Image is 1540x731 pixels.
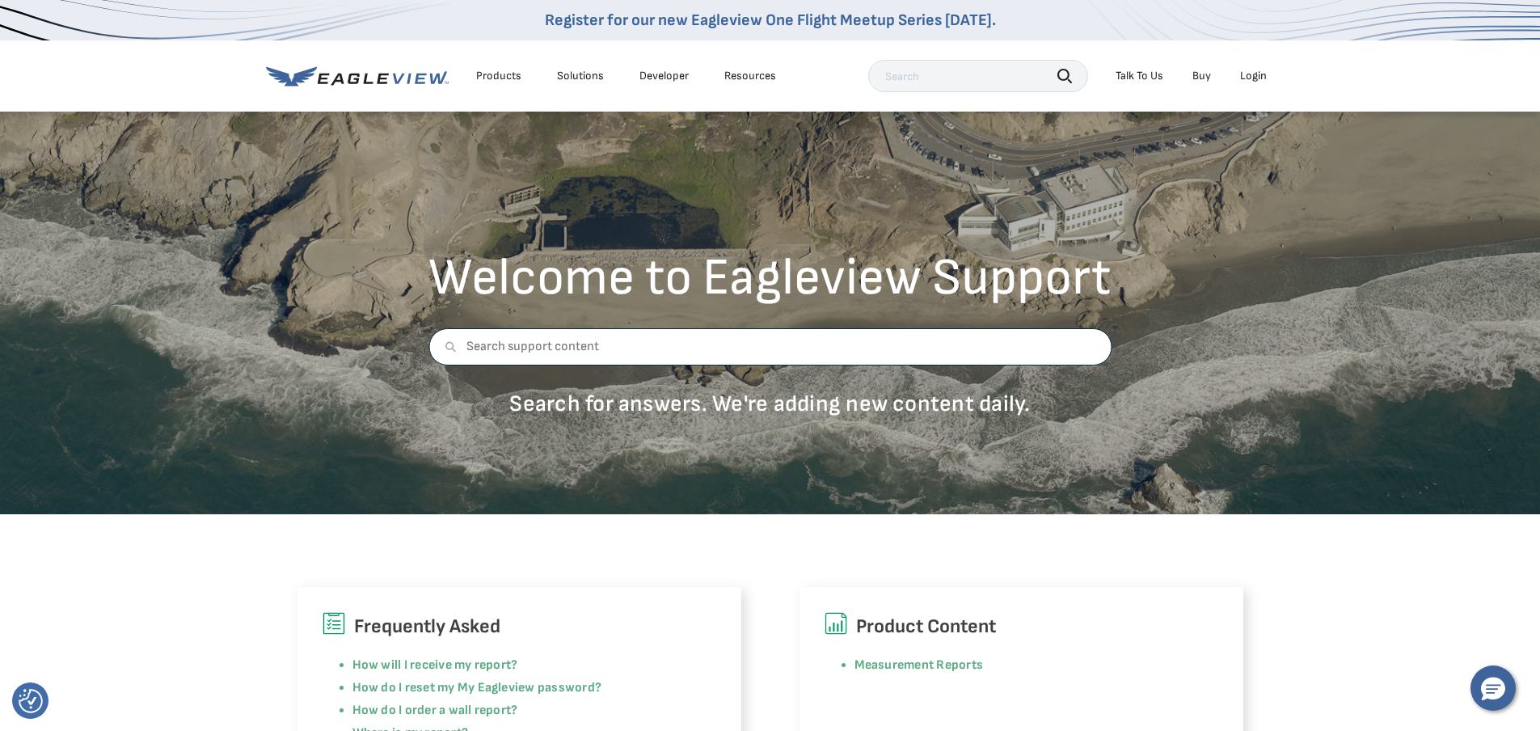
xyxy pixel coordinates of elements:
img: Revisit consent button [19,689,43,713]
input: Search support content [428,328,1112,365]
p: Search for answers. We're adding new content daily. [428,390,1112,418]
h2: Welcome to Eagleview Support [428,252,1112,304]
div: Solutions [557,69,604,83]
input: Search [868,60,1088,92]
a: Developer [639,69,689,83]
a: How will I receive my report? [352,657,518,673]
div: Products [476,69,521,83]
a: Buy [1192,69,1211,83]
div: Login [1240,69,1267,83]
div: Talk To Us [1116,69,1163,83]
div: Resources [724,69,776,83]
h6: Product Content [824,611,1219,642]
a: Measurement Reports [854,657,984,673]
button: Consent Preferences [19,689,43,713]
h6: Frequently Asked [322,611,717,642]
a: Register for our new Eagleview One Flight Meetup Series [DATE]. [545,11,996,30]
a: How do I order a wall report? [352,703,518,718]
a: How do I reset my My Eagleview password? [352,680,602,695]
button: Hello, have a question? Let’s chat. [1470,666,1516,711]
